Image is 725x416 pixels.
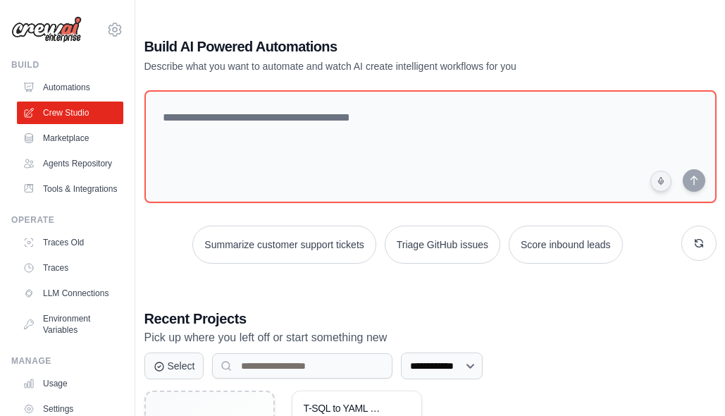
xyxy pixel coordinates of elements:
[17,282,123,305] a: LLM Connections
[11,59,123,71] div: Build
[17,178,123,200] a: Tools & Integrations
[144,329,717,347] p: Pick up where you left off or start something new
[650,171,671,192] button: Click to speak your automation idea
[17,152,123,175] a: Agents Repository
[17,307,123,341] a: Environment Variables
[17,102,123,124] a: Crew Studio
[144,353,204,379] button: Select
[11,355,123,367] div: Manage
[192,226,376,264] button: Summarize customer support tickets
[17,231,123,254] a: Traces Old
[655,348,725,416] iframe: Chat Widget
[681,226,717,261] button: Get new suggestions
[17,257,123,279] a: Traces
[144,59,618,73] p: Describe what you want to automate and watch AI create intelligent workflows for you
[11,16,82,43] img: Logo
[11,214,123,226] div: Operate
[385,226,500,264] button: Triage GitHub issues
[17,76,123,99] a: Automations
[144,37,618,56] h1: Build AI Powered Automations
[144,309,717,329] h3: Recent Projects
[17,127,123,149] a: Marketplace
[17,372,123,395] a: Usage
[509,226,623,264] button: Score inbound leads
[304,403,389,415] div: T-SQL to YAML Semantic Converter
